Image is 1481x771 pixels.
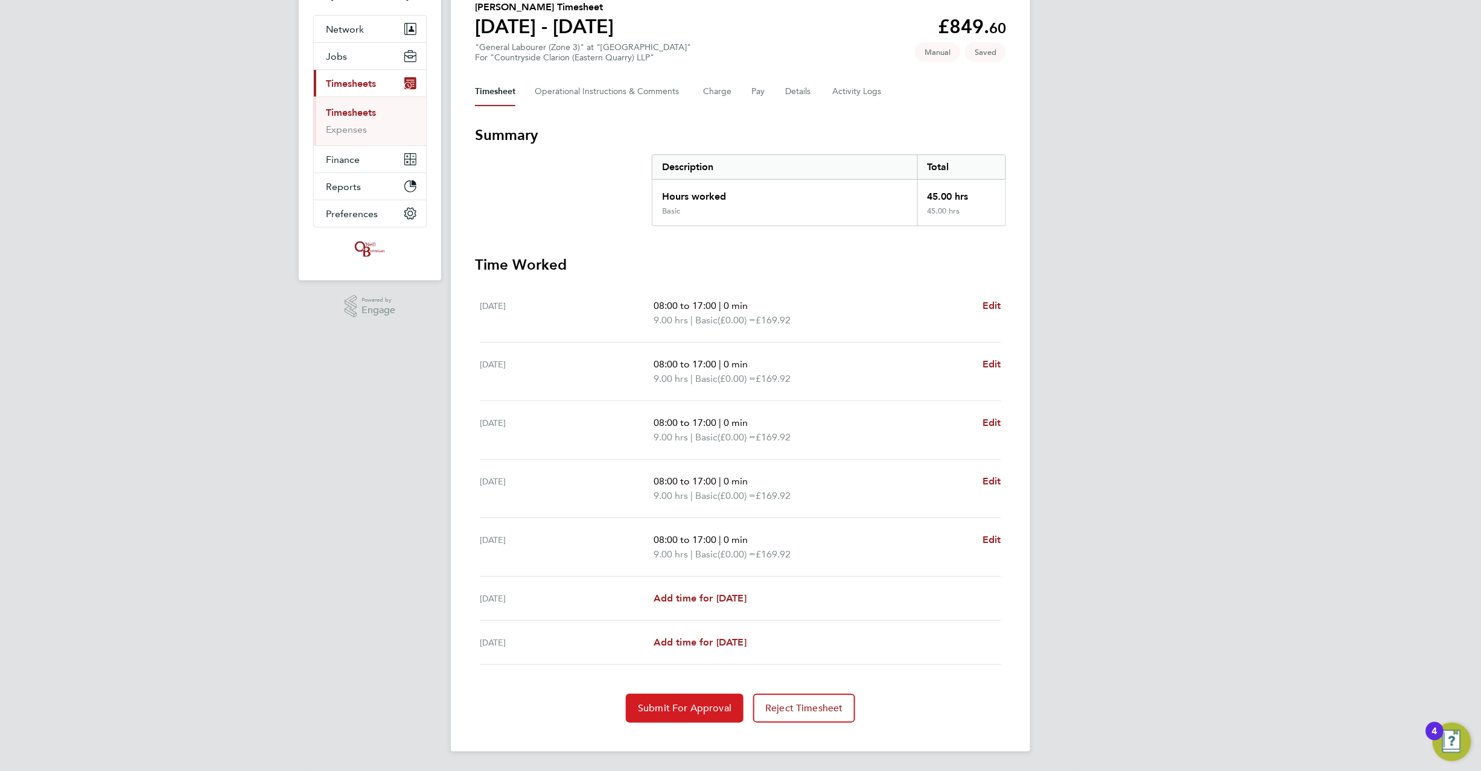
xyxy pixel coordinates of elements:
[690,548,693,560] span: |
[654,635,747,650] a: Add time for [DATE]
[480,299,654,328] div: [DATE]
[753,694,855,723] button: Reject Timesheet
[314,97,426,145] div: Timesheets
[983,475,1001,487] span: Edit
[654,475,716,487] span: 08:00 to 17:00
[983,474,1001,489] a: Edit
[718,490,756,501] span: (£0.00) =
[326,154,360,165] span: Finance
[724,300,748,311] span: 0 min
[724,534,748,545] span: 0 min
[475,52,691,63] div: For "Countryside Clarion (Eastern Quarry) LLP"
[724,358,748,370] span: 0 min
[719,417,721,428] span: |
[718,314,756,326] span: (£0.00) =
[654,592,747,604] span: Add time for [DATE]
[652,154,1006,226] div: Summary
[983,299,1001,313] a: Edit
[314,70,426,97] button: Timesheets
[756,490,791,501] span: £169.92
[765,702,843,714] span: Reject Timesheet
[983,417,1001,428] span: Edit
[654,548,688,560] span: 9.00 hrs
[695,430,718,445] span: Basic
[690,373,693,384] span: |
[785,77,813,106] button: Details
[989,19,1006,37] span: 60
[326,208,378,220] span: Preferences
[314,173,426,200] button: Reports
[326,51,347,62] span: Jobs
[983,416,1001,430] a: Edit
[314,16,426,42] button: Network
[695,372,718,386] span: Basic
[751,77,766,106] button: Pay
[326,78,376,89] span: Timesheets
[756,548,791,560] span: £169.92
[314,43,426,69] button: Jobs
[475,77,515,106] button: Timesheet
[361,295,395,305] span: Powered by
[690,314,693,326] span: |
[654,300,716,311] span: 08:00 to 17:00
[718,373,756,384] span: (£0.00) =
[313,240,427,259] a: Go to home page
[915,42,960,62] span: This timesheet was manually created.
[475,42,691,63] div: "General Labourer (Zone 3)" at "[GEOGRAPHIC_DATA]"
[719,300,721,311] span: |
[662,206,680,216] div: Basic
[690,490,693,501] span: |
[703,77,732,106] button: Charge
[314,146,426,173] button: Finance
[917,206,1005,226] div: 45.00 hrs
[724,417,748,428] span: 0 min
[1433,723,1471,761] button: Open Resource Center, 4 new notifications
[695,547,718,562] span: Basic
[654,358,716,370] span: 08:00 to 17:00
[654,636,747,648] span: Add time for [DATE]
[638,702,731,714] span: Submit For Approval
[832,77,883,106] button: Activity Logs
[475,255,1006,274] h3: Time Worked
[724,475,748,487] span: 0 min
[719,358,721,370] span: |
[626,694,744,723] button: Submit For Approval
[480,474,654,503] div: [DATE]
[938,15,1006,38] app-decimal: £849.
[983,300,1001,311] span: Edit
[654,591,747,606] a: Add time for [DATE]
[983,358,1001,370] span: Edit
[654,534,716,545] span: 08:00 to 17:00
[695,489,718,503] span: Basic
[917,180,1005,206] div: 45.00 hrs
[756,431,791,443] span: £169.92
[690,431,693,443] span: |
[654,417,716,428] span: 08:00 to 17:00
[654,314,688,326] span: 9.00 hrs
[480,533,654,562] div: [DATE]
[983,357,1001,372] a: Edit
[654,431,688,443] span: 9.00 hrs
[718,431,756,443] span: (£0.00) =
[326,124,367,135] a: Expenses
[654,490,688,501] span: 9.00 hrs
[983,533,1001,547] a: Edit
[314,200,426,227] button: Preferences
[361,305,395,316] span: Engage
[345,295,396,318] a: Powered byEngage
[652,180,917,206] div: Hours worked
[326,107,376,118] a: Timesheets
[326,24,364,35] span: Network
[983,534,1001,545] span: Edit
[695,313,718,328] span: Basic
[719,475,721,487] span: |
[718,548,756,560] span: (£0.00) =
[756,314,791,326] span: £169.92
[480,591,654,606] div: [DATE]
[326,181,361,192] span: Reports
[475,125,1006,145] h3: Summary
[480,357,654,386] div: [DATE]
[719,534,721,545] span: |
[756,373,791,384] span: £169.92
[652,155,917,179] div: Description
